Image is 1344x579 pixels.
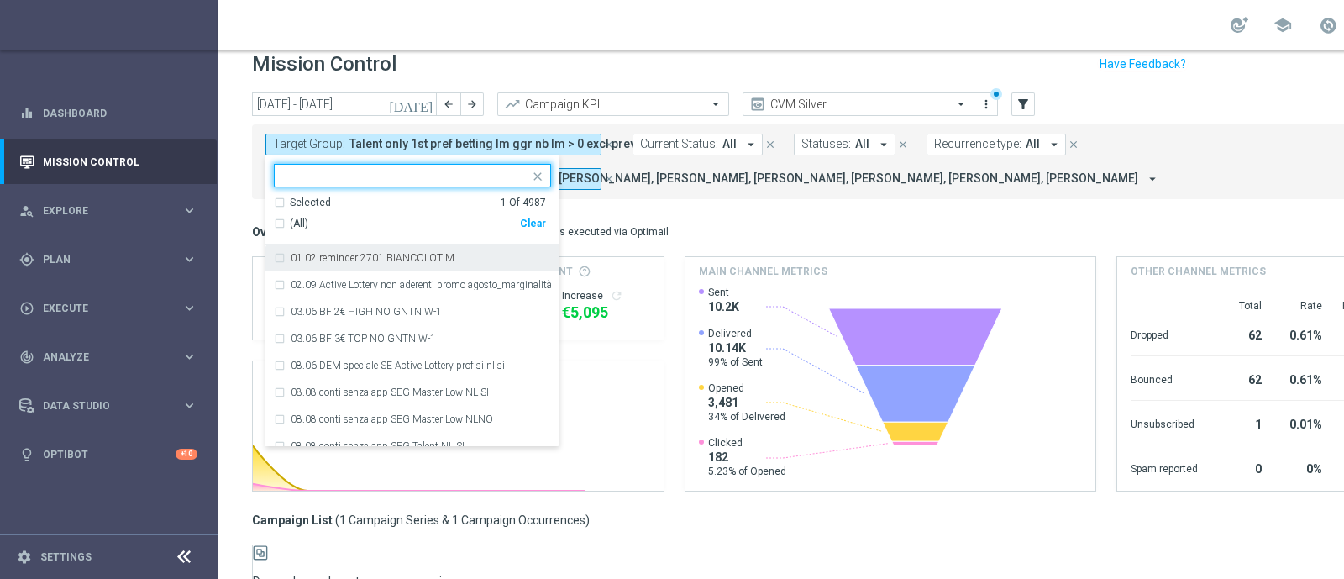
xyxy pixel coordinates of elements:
[610,289,623,303] i: refresh
[529,166,543,180] button: close
[339,513,585,528] span: 1 Campaign Series & 1 Campaign Occurrences
[252,52,396,76] h1: Mission Control
[443,98,454,110] i: arrow_back
[18,155,198,169] div: Mission Control
[1282,365,1322,392] div: 0.61%
[181,300,197,316] i: keyboard_arrow_right
[640,137,718,151] span: Current Status:
[43,206,181,216] span: Explore
[19,139,197,184] div: Mission Control
[708,327,763,340] span: Delivered
[1100,58,1186,70] input: Have Feedback?
[1273,16,1292,34] span: school
[349,137,669,151] span: Talent only 1st pref betting lm ggr nb lm > 0 excl prev camp
[979,97,993,111] i: more_vert
[291,414,493,424] label: 08.08 conti senza app SEG Master Low NLNO
[708,410,785,424] span: 34% of Delivered
[1131,264,1266,279] h4: Other channel metrics
[708,450,786,465] span: 182
[801,137,851,151] span: Statuses:
[699,264,827,279] h4: Main channel metrics
[1218,454,1262,481] div: 0
[290,217,308,231] span: (All)
[181,349,197,365] i: keyboard_arrow_right
[743,137,759,152] i: arrow_drop_down
[274,325,551,352] div: 03.06 BF 3€ TOP NO GNTN W-1
[1026,137,1040,151] span: All
[291,307,442,317] label: 03.06 BF 2€ HIGH NO GNTN W-1
[1131,320,1198,347] div: Dropped
[181,397,197,413] i: keyboard_arrow_right
[934,137,1021,151] span: Recurrence type:
[763,135,778,154] button: close
[19,447,34,462] i: lightbulb
[990,88,1002,100] div: There are unsaved changes
[252,513,590,528] h3: Campaign List
[708,340,763,355] span: 10.14K
[291,387,489,397] label: 08.08 conti senza app SEG Master Low NL SI
[497,92,729,116] ng-select: Campaign KPI
[18,107,198,120] button: equalizer Dashboard
[460,92,484,116] button: arrow_forward
[18,204,198,218] button: person_search Explore keyboard_arrow_right
[43,352,181,362] span: Analyze
[291,280,551,290] label: 02.09 Active Lottery non aderenti promo agosto_marginalità>0
[291,253,454,263] label: 01.02 reminder 2701 BIANCOLOT M
[927,134,1066,155] button: Recurrence type: All arrow_drop_down
[633,134,763,155] button: Current Status: All arrow_drop_down
[1016,97,1031,112] i: filter_alt
[265,196,559,447] ng-dropdown-panel: Options list
[252,92,437,116] input: Select date range
[19,106,34,121] i: equalizer
[472,390,650,410] h2: 5.23%
[18,448,198,461] button: lightbulb Optibot +10
[794,134,895,155] button: Statuses: All arrow_drop_down
[291,334,436,344] label: 03.06 BF 3€ TOP NO GNTN W-1
[749,96,766,113] i: preview
[274,298,551,325] div: 03.06 BF 2€ HIGH NO GNTN W-1
[1131,454,1198,481] div: Spam reported
[1282,409,1322,436] div: 0.01%
[708,395,785,410] span: 3,481
[19,398,181,413] div: Data Studio
[273,137,345,151] span: Target Group:
[1218,299,1262,313] div: Total
[708,286,739,299] span: Sent
[19,252,34,267] i: gps_fixed
[1282,320,1322,347] div: 0.61%
[876,137,891,152] i: arrow_drop_down
[437,92,460,116] button: arrow_back
[585,513,590,528] span: )
[252,224,306,239] h3: Overview:
[722,137,737,151] span: All
[19,301,181,316] div: Execute
[19,203,181,218] div: Explore
[274,406,551,433] div: 08.08 conti senza app SEG Master Low NLNO
[18,302,198,315] button: play_circle_outline Execute keyboard_arrow_right
[291,441,465,451] label: 08.08 conti senza app SEG Talent NL SI
[1131,365,1198,392] div: Bounced
[274,352,551,379] div: 08.06 DEM speciale SE Active Lottery prof si nl si
[895,135,911,154] button: close
[274,379,551,406] div: 08.08 conti senza app SEG Master Low NL SI
[1218,320,1262,347] div: 62
[1066,135,1081,154] button: close
[708,382,785,395] span: Opened
[764,139,776,150] i: close
[366,171,1138,186] span: Andrea Pierno Carlos Eduardo Raffo Salazar Francesca Mascarucci Lorenzo Carlevale + 4 more
[504,96,521,113] i: trending_up
[386,92,437,118] button: [DATE]
[18,253,198,266] button: gps_fixed Plan keyboard_arrow_right
[265,134,601,155] button: Target Group: Talent only 1st pref betting lm ggr nb lm > 0 excl prev camp arrow_drop_down
[19,350,181,365] div: Analyze
[389,97,434,112] i: [DATE]
[181,203,197,218] i: keyboard_arrow_right
[19,301,34,316] i: play_circle_outline
[181,251,197,267] i: keyboard_arrow_right
[19,252,181,267] div: Plan
[176,449,197,460] div: +10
